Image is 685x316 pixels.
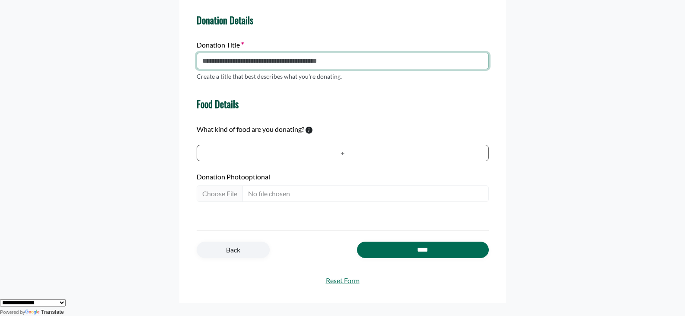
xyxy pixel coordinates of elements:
[197,275,489,286] a: Reset Form
[245,172,270,181] span: optional
[197,14,489,26] h4: Donation Details
[197,98,239,109] h4: Food Details
[25,309,64,315] a: Translate
[25,310,41,316] img: Google Translate
[197,242,270,258] a: Back
[197,40,244,50] label: Donation Title
[197,124,304,134] label: What kind of food are you donating?
[197,172,489,182] label: Donation Photo
[197,72,342,81] p: Create a title that best describes what you're donating.
[306,127,312,134] svg: To calculate environmental impacts, we follow the Food Loss + Waste Protocol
